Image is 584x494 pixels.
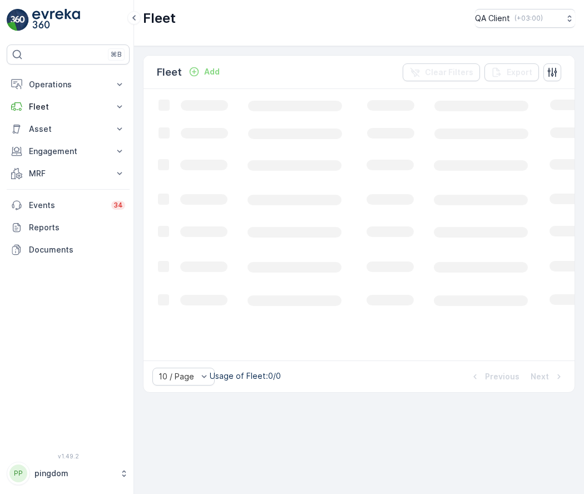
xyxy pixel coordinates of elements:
[7,96,130,118] button: Fleet
[32,9,80,31] img: logo_light-DOdMpM7g.png
[529,370,566,383] button: Next
[210,370,281,382] p: Usage of Fleet : 0/0
[29,244,125,255] p: Documents
[29,168,107,179] p: MRF
[29,79,107,90] p: Operations
[7,453,130,460] span: v 1.49.2
[29,101,107,112] p: Fleet
[29,200,105,211] p: Events
[113,201,123,210] p: 34
[7,194,130,216] a: Events34
[7,239,130,261] a: Documents
[143,9,176,27] p: Fleet
[7,162,130,185] button: MRF
[7,462,130,485] button: PPpingdom
[34,468,114,479] p: pingdom
[484,63,539,81] button: Export
[7,118,130,140] button: Asset
[475,13,510,24] p: QA Client
[29,146,107,157] p: Engagement
[7,140,130,162] button: Engagement
[29,222,125,233] p: Reports
[157,65,182,80] p: Fleet
[507,67,532,78] p: Export
[485,371,519,382] p: Previous
[29,123,107,135] p: Asset
[184,65,224,78] button: Add
[514,14,543,23] p: ( +03:00 )
[9,465,27,482] div: PP
[7,216,130,239] a: Reports
[204,66,220,77] p: Add
[531,371,549,382] p: Next
[111,50,122,59] p: ⌘B
[403,63,480,81] button: Clear Filters
[7,73,130,96] button: Operations
[475,9,575,28] button: QA Client(+03:00)
[7,9,29,31] img: logo
[425,67,473,78] p: Clear Filters
[468,370,521,383] button: Previous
